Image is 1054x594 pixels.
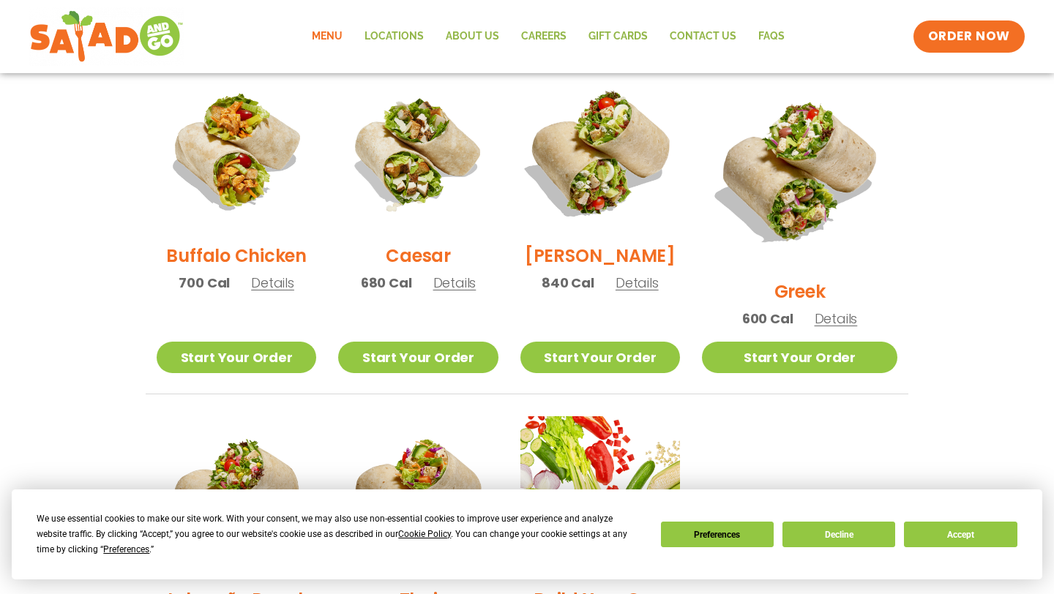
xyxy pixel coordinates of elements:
span: Details [616,274,659,292]
img: Product photo for Cobb Wrap [507,59,694,246]
button: Accept [904,522,1017,547]
h2: Greek [774,279,826,304]
button: Preferences [661,522,774,547]
span: Details [815,309,858,328]
a: Careers [510,20,578,53]
img: Product photo for Thai Wrap [338,416,498,576]
h2: [PERSON_NAME] [525,243,676,268]
span: 600 Cal [742,309,793,328]
a: Start Your Order [157,342,316,373]
a: ORDER NOW [913,20,1025,53]
a: FAQs [747,20,796,53]
img: new-SAG-logo-768×292 [29,7,184,66]
div: We use essential cookies to make our site work. With your consent, we may also use non-essential ... [37,511,643,557]
span: Cookie Policy [398,529,451,539]
img: Product photo for Caesar Wrap [338,72,498,232]
span: Preferences [103,544,149,554]
a: About Us [435,20,510,53]
span: 700 Cal [179,273,230,293]
a: GIFT CARDS [578,20,659,53]
span: Details [433,274,476,292]
img: Product photo for Buffalo Chicken Wrap [157,72,316,232]
span: 680 Cal [361,273,412,293]
a: Menu [301,20,354,53]
span: Details [251,274,294,292]
button: Decline [782,522,895,547]
h2: Caesar [386,243,451,268]
img: Product photo for Jalapeño Ranch Wrap [157,416,316,576]
h2: Buffalo Chicken [166,243,306,268]
img: Product photo for Greek Wrap [702,72,897,268]
a: Contact Us [659,20,747,53]
span: ORDER NOW [928,28,1010,45]
span: 840 Cal [542,273,594,293]
img: Product photo for Build Your Own [520,416,680,576]
a: Start Your Order [520,342,680,373]
a: Start Your Order [702,342,897,373]
nav: Menu [301,20,796,53]
a: Locations [354,20,435,53]
div: Cookie Consent Prompt [12,489,1042,579]
a: Start Your Order [338,342,498,373]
